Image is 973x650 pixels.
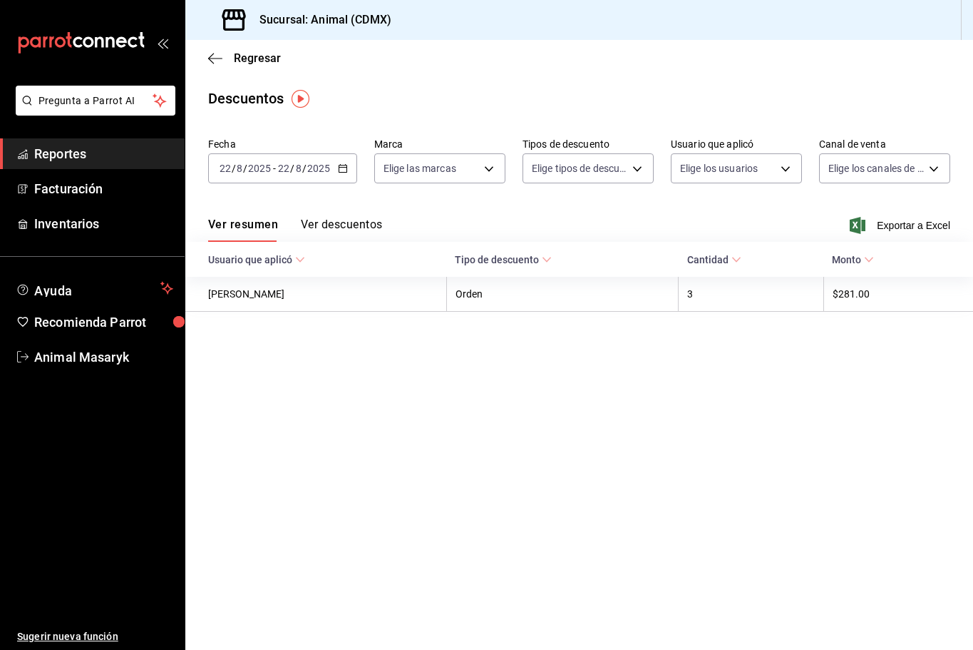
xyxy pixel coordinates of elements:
button: Regresar [208,51,281,65]
span: Cantidad [687,254,741,265]
input: ---- [247,163,272,174]
span: Regresar [234,51,281,65]
span: Elige las marcas [383,161,456,176]
label: Fecha [208,139,357,149]
a: Pregunta a Parrot AI [10,103,175,118]
span: Elige los usuarios [680,161,758,176]
div: Descuentos [208,88,284,109]
span: - [273,163,276,174]
span: / [290,163,294,174]
button: Exportar a Excel [853,217,950,234]
span: Ayuda [34,280,155,297]
button: open_drawer_menu [157,37,168,49]
th: 3 [679,277,823,312]
img: Tooltip marker [292,90,309,108]
span: Monto [832,254,874,265]
span: Sugerir nueva función [17,629,173,644]
label: Usuario que aplicó [671,139,802,149]
h3: Sucursal: Animal (CDMX) [248,11,391,29]
span: Elige los canales de venta [828,161,924,176]
label: Tipos de descuento [522,139,654,149]
span: Animal Masaryk [34,347,173,367]
span: Elige tipos de descuento [532,161,627,176]
th: [PERSON_NAME] [185,277,446,312]
input: -- [277,163,290,174]
span: Recomienda Parrot [34,313,173,332]
span: Pregunta a Parrot AI [38,93,153,108]
span: Reportes [34,144,173,163]
span: / [302,163,307,174]
button: Pregunta a Parrot AI [16,86,175,116]
button: Ver descuentos [301,218,382,242]
span: Inventarios [34,214,173,233]
span: / [232,163,236,174]
span: Facturación [34,179,173,198]
span: Tipo de descuento [455,254,552,265]
label: Marca [374,139,505,149]
input: -- [219,163,232,174]
button: Ver resumen [208,218,278,242]
span: / [243,163,247,174]
th: Orden [446,277,679,312]
th: $281.00 [823,277,973,312]
span: Usuario que aplicó [208,254,305,265]
input: -- [295,163,302,174]
input: ---- [307,163,331,174]
input: -- [236,163,243,174]
div: navigation tabs [208,218,382,242]
label: Canal de venta [819,139,950,149]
